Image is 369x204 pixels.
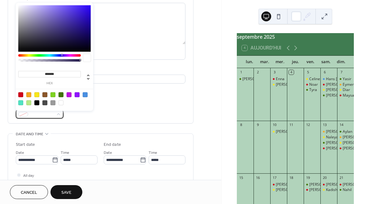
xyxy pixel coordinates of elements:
[304,187,320,193] div: Gabrielle
[309,82,318,87] div: Noar
[270,187,287,193] div: Lavin Mira
[337,87,354,93] div: Diar
[276,187,305,193] div: [PERSON_NAME]
[23,179,49,185] span: Show date only
[339,175,344,180] div: 21
[10,185,48,199] button: Cancel
[18,100,23,105] div: #50E3C2
[326,182,355,187] div: [PERSON_NAME]
[149,150,157,156] span: Time
[67,92,72,97] div: #BD10E0
[326,93,355,98] div: [PERSON_NAME]
[16,131,43,137] span: Date and time
[337,93,354,98] div: Maysa
[50,100,55,105] div: #9B9B9B
[34,100,39,105] div: #000000
[59,100,63,105] div: #FFFFFF
[343,87,350,93] div: Diar
[337,76,354,82] div: Yasir
[320,187,337,193] div: Kadisha
[343,76,351,82] div: Yasir
[309,76,320,82] div: Celine
[16,67,184,74] div: Location
[309,182,338,187] div: [PERSON_NAME]
[272,175,277,180] div: 17
[242,76,271,82] div: [PERSON_NAME]
[320,129,337,134] div: Gabriel Giuseppe T1
[343,187,352,193] div: Nahil
[289,175,293,180] div: 18
[326,82,355,87] div: [PERSON_NAME]
[255,70,260,75] div: 2
[75,92,80,97] div: #9013FE
[326,146,355,151] div: [PERSON_NAME]
[289,123,293,127] div: 11
[306,70,310,75] div: 5
[304,82,320,87] div: Noar
[61,189,72,196] span: Save
[26,100,31,105] div: #B8E986
[18,92,23,97] div: #D0021B
[337,187,354,193] div: Nahil
[320,93,337,98] div: Saron Amanuel
[255,123,260,127] div: 9
[309,87,317,93] div: Tyra
[326,87,355,93] div: [PERSON_NAME]
[42,92,47,97] div: #8B572A
[21,189,37,196] span: Cancel
[326,129,360,134] div: [PERSON_NAME] T1
[304,76,320,82] div: Celine
[318,56,333,68] div: sam.
[276,76,284,82] div: Enna
[257,56,272,68] div: mar.
[23,172,34,179] span: All day
[272,123,277,127] div: 10
[276,129,305,134] div: [PERSON_NAME]
[337,82,354,87] div: Eymen T1
[61,150,69,156] span: Time
[239,70,243,75] div: 1
[343,129,352,134] div: Aylan
[303,56,318,68] div: ven.
[304,182,320,187] div: Enis
[50,185,82,199] button: Save
[18,82,81,85] label: hex
[16,150,24,156] span: Date
[16,141,35,148] div: Start date
[320,182,337,187] div: Jessica
[322,175,327,180] div: 20
[26,92,31,97] div: #F5A623
[337,135,354,140] div: Leonora T1
[270,76,287,82] div: Enna
[59,92,63,97] div: #417505
[337,129,354,134] div: Aylan
[104,141,121,148] div: End date
[322,70,327,75] div: 6
[255,175,260,180] div: 16
[339,123,344,127] div: 14
[272,70,277,75] div: 3
[326,140,355,145] div: [PERSON_NAME]
[270,129,287,134] div: Massimo
[242,56,257,68] div: lun.
[50,92,55,97] div: #7ED321
[320,146,337,151] div: Stefania Maria
[272,56,288,68] div: mer.
[276,182,305,187] div: [PERSON_NAME]
[34,92,39,97] div: #F8E71C
[343,82,360,87] div: Eymen T1
[339,70,344,75] div: 7
[337,182,354,187] div: Gioia
[320,76,337,82] div: Hans T3
[326,135,338,140] div: Naleya
[306,123,310,127] div: 12
[337,140,354,145] div: Nicole
[304,87,320,93] div: Tyra
[237,76,254,82] div: Laurin
[309,187,338,193] div: [PERSON_NAME]
[288,56,303,68] div: jeu.
[320,140,337,145] div: Noah
[289,70,293,75] div: 4
[320,135,337,140] div: Naleya
[322,123,327,127] div: 13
